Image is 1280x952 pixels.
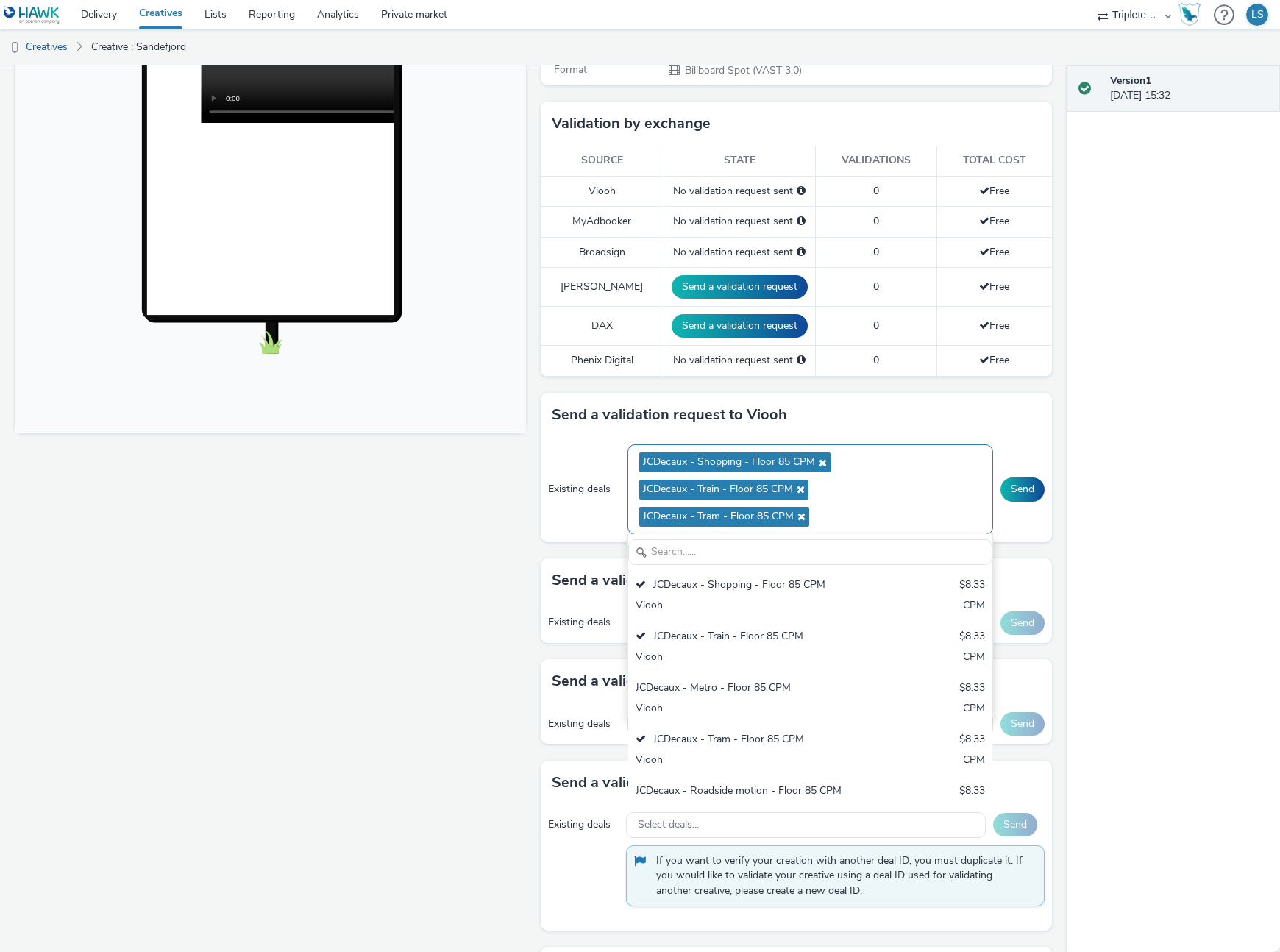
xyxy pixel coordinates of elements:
div: JCDecaux - Roadside motion - Floor 85 CPM [636,784,867,800]
button: Send a validation request [672,275,808,299]
div: LS [1251,4,1264,26]
span: Free [979,245,1009,259]
div: $8.33 [959,784,985,800]
div: No validation request sent [672,245,808,260]
button: Send [1000,611,1045,635]
div: No validation request sent [672,214,808,229]
div: Please select a deal below and click on Send to send a validation request to Broadsign. [797,245,806,260]
h3: Send a validation request to MyAdbooker [552,670,836,692]
span: Free [979,319,1009,333]
button: Send [993,813,1037,836]
div: No validation request sent [672,184,808,199]
div: Viooh [636,598,867,615]
td: Viooh [541,176,664,206]
div: CPM [963,650,985,667]
th: Source [541,146,664,176]
div: Please select a deal below and click on Send to send a validation request to MyAdbooker. [797,214,806,229]
div: Please select a deal below and click on Send to send a validation request to Phenix Digital. [797,353,806,368]
span: 0 [873,214,879,228]
span: If you want to verify your creation with another deal ID, you must duplicate it. If you would lik... [656,853,1029,898]
th: Total cost [936,146,1052,176]
div: CPM [963,701,985,718]
div: JCDecaux - Train - Floor 85 CPM [636,629,867,646]
div: Existing deals [548,482,620,497]
div: JCDecaux - Shopping - Floor 85 CPM [636,578,867,594]
span: JCDecaux - Shopping - Floor 85 CPM [643,456,815,469]
span: Free [979,280,1009,294]
div: Viooh [636,804,867,821]
span: JCDecaux - Tram - Floor 85 CPM [643,511,794,523]
td: Broadsign [541,237,664,267]
div: Existing deals [548,615,620,630]
span: Select deals... [638,819,699,831]
td: DAX [541,307,664,346]
img: Hawk Academy [1178,3,1201,26]
span: Billboard Spot (VAST 3.0) [683,63,802,77]
div: [DATE] 15:32 [1110,74,1268,104]
strong: Version 1 [1110,74,1151,88]
h3: Send a validation request to Viooh [552,404,787,426]
span: 0 [873,184,879,198]
div: Existing deals [548,717,620,731]
td: Phenix Digital [541,346,664,376]
h3: Validation by exchange [552,113,711,135]
div: CPM [963,753,985,770]
div: Viooh [636,650,867,667]
span: 0 [873,245,879,259]
div: Existing deals [548,817,619,832]
span: JCDecaux - Train - Floor 85 CPM [643,483,793,496]
div: JCDecaux - Metro - Floor 85 CPM [636,681,867,697]
td: MyAdbooker [541,207,664,237]
div: $8.33 [959,732,985,749]
div: CPM [963,598,985,615]
span: Free [979,214,1009,228]
div: $8.33 [959,629,985,646]
div: Viooh [636,753,867,770]
button: Send [1000,712,1045,736]
h3: Send a validation request to Broadsign [552,569,817,592]
div: Please select a deal below and click on Send to send a validation request to Viooh. [797,184,806,199]
span: Format [554,63,587,77]
th: State [664,146,815,176]
span: 0 [873,353,879,367]
span: Free [979,353,1009,367]
button: Send a validation request [672,314,808,338]
img: undefined Logo [4,6,60,24]
input: Search...... [628,539,993,565]
button: Send [1000,477,1045,501]
div: $8.33 [959,681,985,697]
div: No validation request sent [672,353,808,368]
span: 0 [873,319,879,333]
div: $8.33 [959,578,985,594]
span: 0 [873,280,879,294]
a: Hawk Academy [1178,3,1206,26]
h3: Send a validation request to Phenix Digital [552,772,842,794]
div: CPM [963,804,985,821]
div: Viooh [636,701,867,718]
div: JCDecaux - Tram - Floor 85 CPM [636,732,867,749]
span: Free [979,184,1009,198]
a: Creative : Sandefjord [84,29,193,65]
img: dooh [7,40,22,55]
th: Validations [815,146,936,176]
td: [PERSON_NAME] [541,268,664,307]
